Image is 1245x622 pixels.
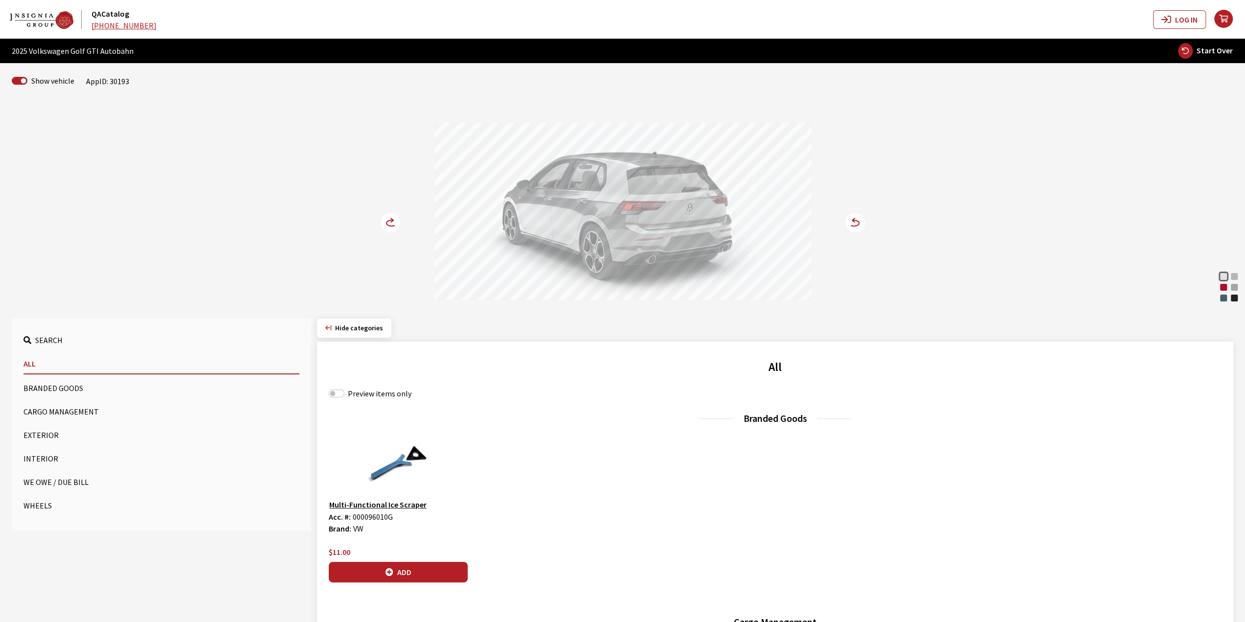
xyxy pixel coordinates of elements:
[10,11,73,29] img: Dashboard
[329,547,350,557] span: $11.00
[1229,272,1239,281] div: Alpine Silver Metallic
[1219,293,1228,303] div: Slate Blue Metallic
[1229,293,1239,303] div: Mythos Black Metallic
[91,9,129,19] a: QACatalog
[1229,282,1239,292] div: Moonstone Gray
[23,378,299,398] button: Branded Goods
[329,411,1222,426] h3: Branded Goods
[329,511,351,523] label: Acc. #:
[353,512,393,522] span: 000096010G
[23,472,299,492] button: We Owe / Due Bill
[348,388,411,399] label: Preview items only
[1219,272,1228,281] div: Opal White Pearl
[1153,10,1206,29] button: Log In
[329,441,468,490] img: Image for Multi-Functional Ice Scraper
[353,524,363,533] span: VW
[86,75,129,87] div: AppID: 30193
[1214,2,1245,37] button: your cart
[12,45,134,57] span: 2025 Volkswagen Golf GTI Autobahn
[329,523,351,534] label: Brand:
[31,75,74,87] label: Show vehicle
[317,319,391,338] button: Hide categories
[23,354,299,374] button: All
[329,562,468,582] button: Add
[329,358,1222,376] h2: All
[23,496,299,515] button: Wheels
[10,10,90,28] a: QACatalog logo
[35,335,63,345] span: Search
[91,21,157,30] a: [PHONE_NUMBER]
[1219,282,1228,292] div: Kings Red Metallic
[329,498,427,511] button: Multi-Functional Ice Scraper
[23,402,299,421] button: Cargo Management
[23,425,299,445] button: Exterior
[335,323,383,332] span: Click to hide category section.
[1177,43,1233,59] button: Start Over
[1197,46,1233,55] span: Start Over
[23,449,299,468] button: Interior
